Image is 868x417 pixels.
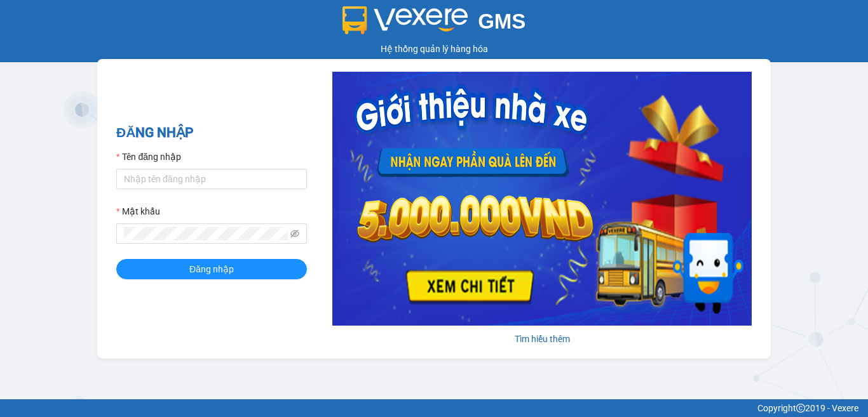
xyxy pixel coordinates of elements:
[3,42,865,56] div: Hệ thống quản lý hàng hóa
[478,10,526,33] span: GMS
[189,262,234,276] span: Đăng nhập
[796,404,805,413] span: copyright
[332,332,752,346] div: Tìm hiểu thêm
[116,122,307,143] h2: ĐĂNG NHẬP
[342,19,526,29] a: GMS
[116,169,307,189] input: Tên đăng nhập
[116,259,307,279] button: Đăng nhập
[116,150,181,164] label: Tên đăng nhập
[116,204,160,218] label: Mật khẩu
[124,227,288,241] input: Mật khẩu
[342,6,468,34] img: logo 2
[10,401,858,415] div: Copyright 2019 - Vexere
[332,72,752,326] img: banner-0
[290,229,299,238] span: eye-invisible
